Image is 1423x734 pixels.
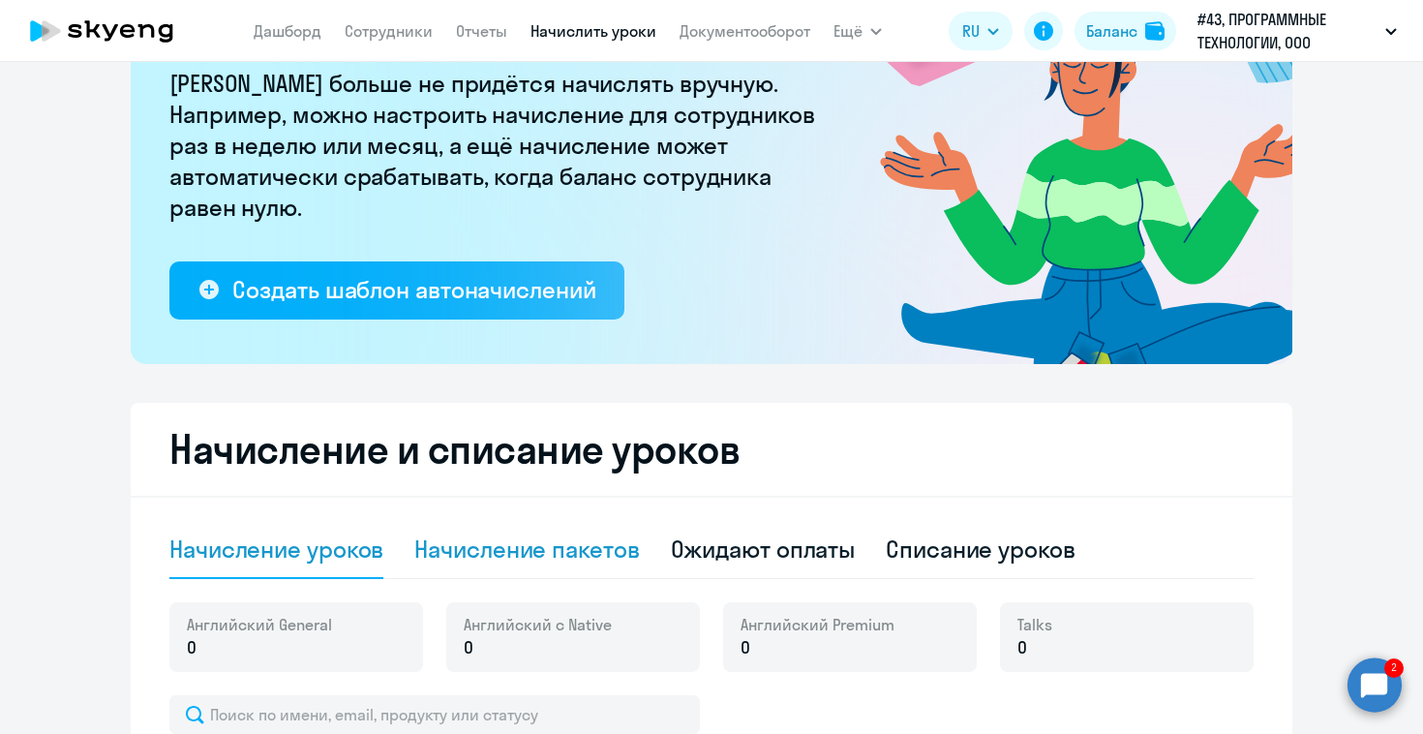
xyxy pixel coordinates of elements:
div: Начисление пакетов [414,534,639,565]
button: Ещё [833,12,882,50]
span: Английский с Native [464,614,612,635]
span: Английский Premium [741,614,894,635]
div: Баланс [1086,19,1137,43]
img: balance [1145,21,1165,41]
span: 0 [741,635,750,660]
button: Балансbalance [1075,12,1176,50]
p: [PERSON_NAME] больше не придётся начислять вручную. Например, можно настроить начисление для сотр... [169,68,828,223]
a: Отчеты [456,21,507,41]
a: Документооборот [680,21,810,41]
button: Создать шаблон автоначислений [169,261,624,320]
div: Начисление уроков [169,534,383,565]
span: Talks [1017,614,1052,635]
span: Ещё [833,19,863,43]
span: RU [962,19,980,43]
input: Поиск по имени, email, продукту или статусу [169,695,700,734]
p: #43, ПРОГРАММНЫЕ ТЕХНОЛОГИИ, ООО [1197,8,1378,54]
span: 0 [464,635,473,660]
h2: Начисление и списание уроков [169,426,1254,473]
a: Сотрудники [345,21,433,41]
button: RU [949,12,1013,50]
button: #43, ПРОГРАММНЫЕ ТЕХНОЛОГИИ, ООО [1188,8,1407,54]
div: Списание уроков [886,534,1075,565]
div: Ожидают оплаты [671,534,856,565]
a: Дашборд [254,21,321,41]
span: 0 [1017,635,1027,660]
div: Создать шаблон автоначислений [232,274,595,305]
span: Английский General [187,614,332,635]
span: 0 [187,635,197,660]
a: Начислить уроки [530,21,656,41]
